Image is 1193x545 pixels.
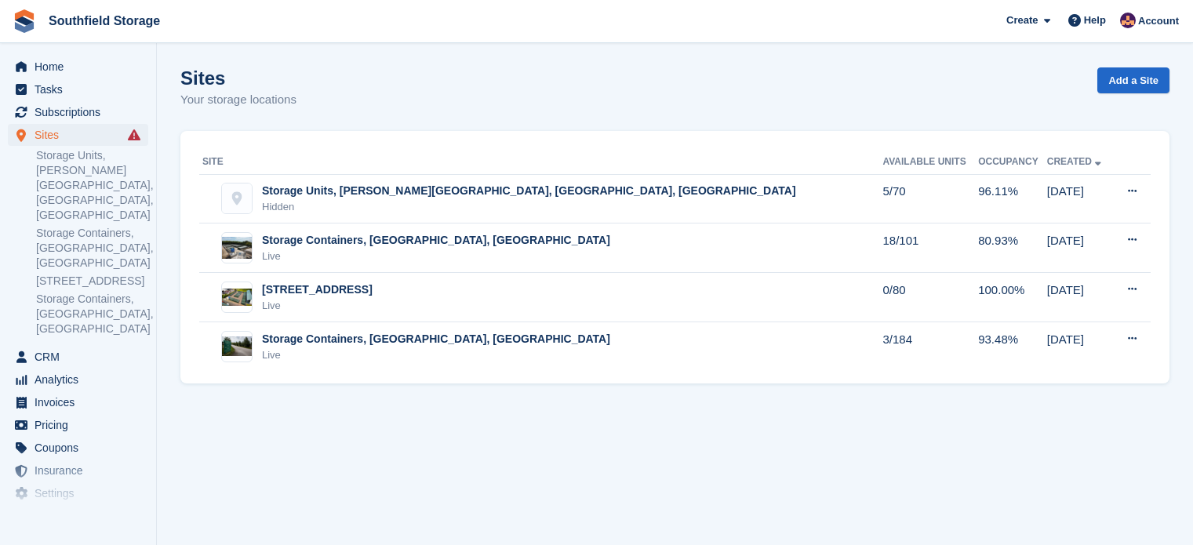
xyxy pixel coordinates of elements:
[36,226,148,271] a: Storage Containers, [GEOGRAPHIC_DATA], [GEOGRAPHIC_DATA]
[262,199,796,215] div: Hidden
[1120,13,1136,28] img: Sharon Law
[1138,13,1179,29] span: Account
[13,9,36,33] img: stora-icon-8386f47178a22dfd0bd8f6a31ec36ba5ce8667c1dd55bd0f319d3a0aa187defe.svg
[35,482,129,504] span: Settings
[36,292,148,336] a: Storage Containers, [GEOGRAPHIC_DATA], [GEOGRAPHIC_DATA]
[222,183,252,213] img: Storage Units, Stephenson Park, Flixton, Scarborough site image placeholder
[882,150,978,175] th: Available Units
[8,101,148,123] a: menu
[199,150,882,175] th: Site
[1047,223,1113,273] td: [DATE]
[1097,67,1169,93] a: Add a Site
[882,273,978,322] td: 0/80
[35,78,129,100] span: Tasks
[978,273,1047,322] td: 100.00%
[8,369,148,391] a: menu
[262,282,373,298] div: [STREET_ADDRESS]
[262,331,610,347] div: Storage Containers, [GEOGRAPHIC_DATA], [GEOGRAPHIC_DATA]
[978,322,1047,371] td: 93.48%
[882,174,978,223] td: 5/70
[35,460,129,481] span: Insurance
[35,101,129,123] span: Subscriptions
[8,460,148,481] a: menu
[35,346,129,368] span: CRM
[262,347,610,363] div: Live
[1006,13,1038,28] span: Create
[8,482,148,504] a: menu
[262,298,373,314] div: Live
[36,148,148,223] a: Storage Units, [PERSON_NAME][GEOGRAPHIC_DATA], [GEOGRAPHIC_DATA], [GEOGRAPHIC_DATA]
[8,391,148,413] a: menu
[222,336,252,357] img: Image of Storage Containers, Flixton, Scarborough site
[978,150,1047,175] th: Occupancy
[8,124,148,146] a: menu
[978,174,1047,223] td: 96.11%
[882,223,978,273] td: 18/101
[35,56,129,78] span: Home
[882,322,978,371] td: 3/184
[128,129,140,141] i: Smart entry sync failures have occurred
[180,67,296,89] h1: Sites
[35,391,129,413] span: Invoices
[262,249,610,264] div: Live
[8,437,148,459] a: menu
[1047,273,1113,322] td: [DATE]
[262,232,610,249] div: Storage Containers, [GEOGRAPHIC_DATA], [GEOGRAPHIC_DATA]
[1047,322,1113,371] td: [DATE]
[35,414,129,436] span: Pricing
[8,505,148,527] a: menu
[35,369,129,391] span: Analytics
[262,183,796,199] div: Storage Units, [PERSON_NAME][GEOGRAPHIC_DATA], [GEOGRAPHIC_DATA], [GEOGRAPHIC_DATA]
[36,274,148,289] a: [STREET_ADDRESS]
[1084,13,1106,28] span: Help
[8,414,148,436] a: menu
[8,346,148,368] a: menu
[1047,156,1104,167] a: Created
[35,505,129,527] span: Capital
[180,91,296,109] p: Your storage locations
[1047,174,1113,223] td: [DATE]
[35,124,129,146] span: Sites
[42,8,166,34] a: Southfield Storage
[222,237,252,260] img: Image of Storage Containers, Pinfold Lane, Bridlington site
[222,289,252,306] img: Image of Fairfield Way, Whitby, YO22 4PU site
[8,56,148,78] a: menu
[978,223,1047,273] td: 80.93%
[35,437,129,459] span: Coupons
[8,78,148,100] a: menu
